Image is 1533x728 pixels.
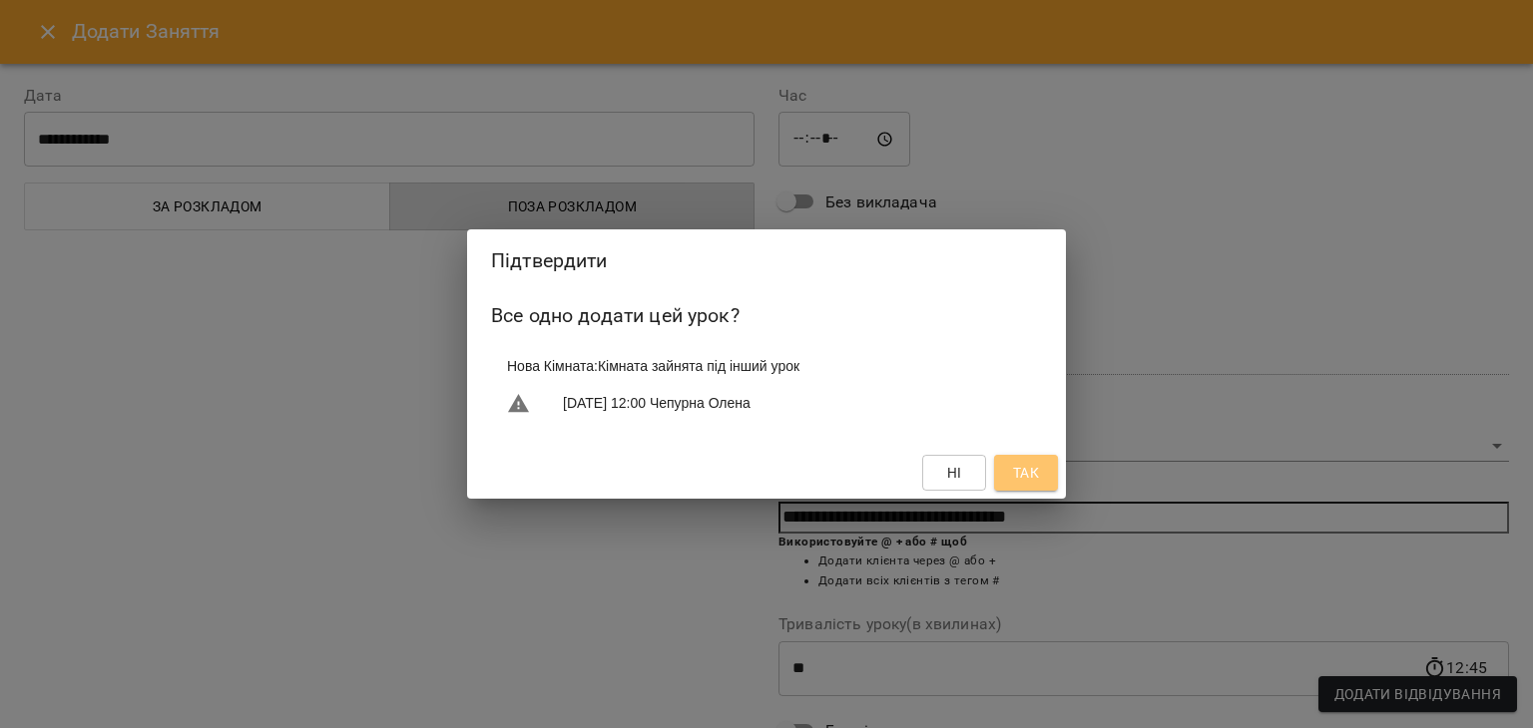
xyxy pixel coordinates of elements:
[491,348,1042,384] li: Нова Кімната : Кімната зайнята під інший урок
[491,245,1042,276] h2: Підтвердити
[947,461,962,485] span: Ні
[491,384,1042,424] li: [DATE] 12:00 Чепурна Олена
[491,300,1042,331] h6: Все одно додати цей урок?
[1013,461,1039,485] span: Так
[922,455,986,491] button: Ні
[994,455,1058,491] button: Так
